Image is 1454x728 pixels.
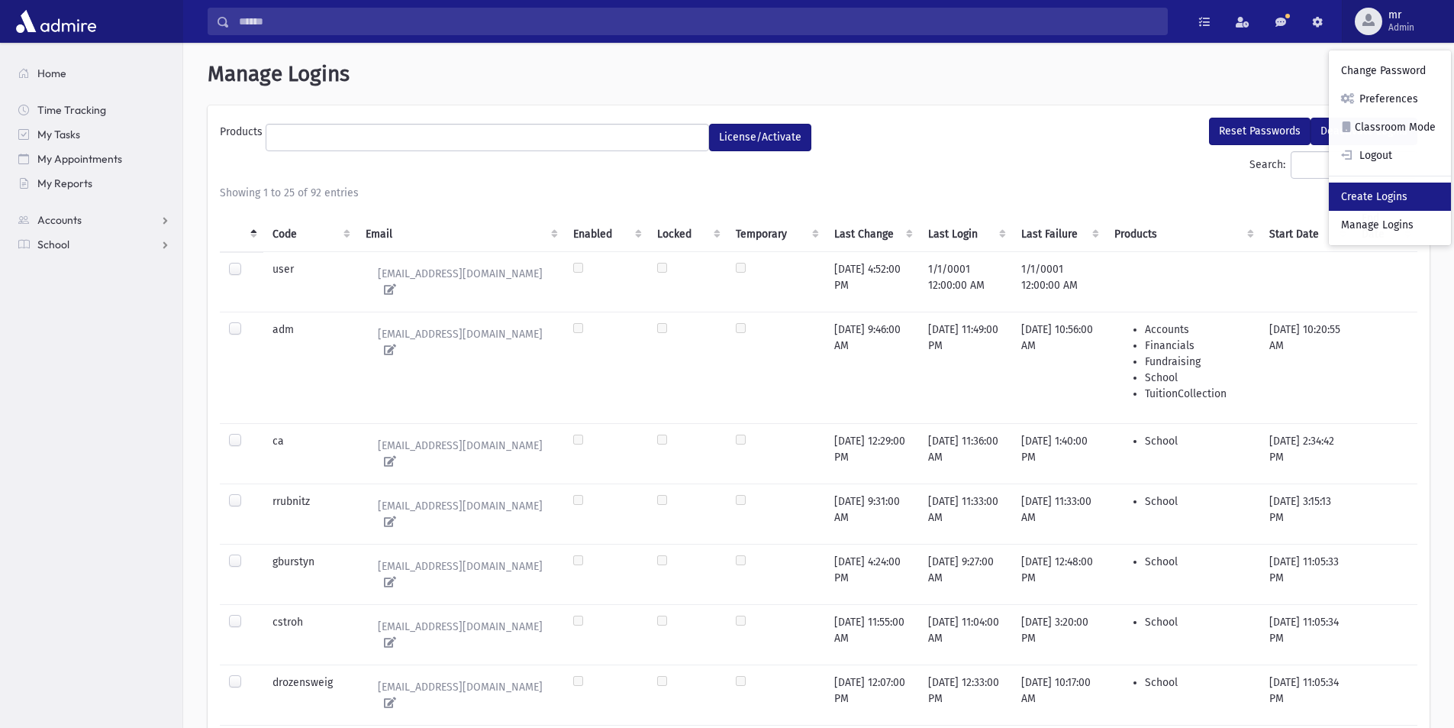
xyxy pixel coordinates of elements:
[37,238,69,251] span: School
[919,201,1012,252] th: Last Login : activate to sort column ascending
[1260,604,1352,665] td: [DATE] 11:05:34 PM
[263,544,356,604] td: gburstyn
[1145,554,1250,570] li: School
[1012,251,1105,312] td: 1/1/0001 12:00:00 AM
[1012,423,1105,484] td: [DATE] 1:40:00 PM
[1012,665,1105,725] td: [DATE] 10:17:00 AM
[709,124,811,151] button: License/Activate
[919,312,1012,423] td: [DATE] 11:49:00 PM
[1145,354,1250,370] li: Fundraising
[825,604,919,665] td: [DATE] 11:55:00 AM
[366,322,556,363] a: [EMAIL_ADDRESS][DOMAIN_NAME]
[263,665,356,725] td: drozensweig
[648,201,727,252] th: Locked : activate to sort column ascending
[825,423,919,484] td: [DATE] 12:29:00 PM
[6,122,182,147] a: My Tasks
[230,8,1167,35] input: Search
[825,665,919,725] td: [DATE] 12:07:00 PM
[366,554,556,595] a: [EMAIL_ADDRESS][DOMAIN_NAME]
[366,261,556,303] a: [EMAIL_ADDRESS][DOMAIN_NAME]
[6,98,182,122] a: Time Tracking
[919,665,1012,725] td: [DATE] 12:33:00 PM
[6,208,182,232] a: Accounts
[356,201,565,252] th: Email : activate to sort column ascending
[727,201,825,252] th: Temporary : activate to sort column ascending
[825,251,919,312] td: [DATE] 4:52:00 PM
[1012,544,1105,604] td: [DATE] 12:48:00 PM
[564,201,648,252] th: Enabled : activate to sort column ascending
[263,484,356,544] td: rrubnitz
[1145,675,1250,691] li: School
[366,433,556,474] a: [EMAIL_ADDRESS][DOMAIN_NAME]
[1145,493,1250,510] li: School
[37,152,122,166] span: My Appointments
[1291,151,1417,179] input: Search:
[220,124,266,145] label: Products
[37,213,82,227] span: Accounts
[220,185,1417,201] div: Showing 1 to 25 of 92 entries
[1012,312,1105,423] td: [DATE] 10:56:00 AM
[825,544,919,604] td: [DATE] 4:24:00 PM
[366,493,556,535] a: [EMAIL_ADDRESS][DOMAIN_NAME]
[1260,312,1352,423] td: [DATE] 10:20:55 AM
[1249,151,1417,179] label: Search:
[6,147,182,171] a: My Appointments
[37,176,92,190] span: My Reports
[37,66,66,80] span: Home
[263,312,356,423] td: adm
[1209,118,1311,145] button: Reset Passwords
[1260,423,1352,484] td: [DATE] 2:34:42 PM
[6,232,182,257] a: School
[1260,665,1352,725] td: [DATE] 11:05:34 PM
[1105,201,1259,252] th: Products : activate to sort column ascending
[1145,614,1250,630] li: School
[1260,544,1352,604] td: [DATE] 11:05:33 PM
[37,103,106,117] span: Time Tracking
[825,201,919,252] th: Last Change : activate to sort column ascending
[220,201,263,252] th: : activate to sort column descending
[1260,484,1352,544] td: [DATE] 3:15:13 PM
[919,423,1012,484] td: [DATE] 11:36:00 AM
[1329,113,1451,141] a: Classroom Mode
[1260,201,1352,252] th: Start Date : activate to sort column ascending
[919,544,1012,604] td: [DATE] 9:27:00 AM
[6,171,182,196] a: My Reports
[919,484,1012,544] td: [DATE] 11:33:00 AM
[1388,21,1414,34] span: Admin
[825,484,919,544] td: [DATE] 9:31:00 AM
[1311,118,1417,145] button: Deactivate Logins
[1012,484,1105,544] td: [DATE] 11:33:00 AM
[1145,370,1250,386] li: School
[1329,141,1451,170] a: Logout
[263,251,356,312] td: user
[1329,211,1451,239] a: Manage Logins
[263,423,356,484] td: ca
[1012,201,1105,252] th: Last Failure : activate to sort column ascending
[263,201,356,252] th: Code : activate to sort column ascending
[919,604,1012,665] td: [DATE] 11:04:00 AM
[1145,322,1250,338] li: Accounts
[366,675,556,716] a: [EMAIL_ADDRESS][DOMAIN_NAME]
[6,61,182,86] a: Home
[919,251,1012,312] td: 1/1/0001 12:00:00 AM
[366,614,556,655] a: [EMAIL_ADDRESS][DOMAIN_NAME]
[208,61,1430,87] h1: Manage Logins
[1329,57,1451,85] a: Change Password
[12,6,100,37] img: AdmirePro
[1145,338,1250,354] li: Financials
[1329,85,1451,113] a: Preferences
[37,128,80,141] span: My Tasks
[1329,183,1451,211] a: Create Logins
[263,604,356,665] td: cstroh
[1145,386,1250,402] li: TuitionCollection
[1012,604,1105,665] td: [DATE] 3:20:00 PM
[1145,433,1250,449] li: School
[825,312,919,423] td: [DATE] 9:46:00 AM
[1388,9,1414,21] span: mr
